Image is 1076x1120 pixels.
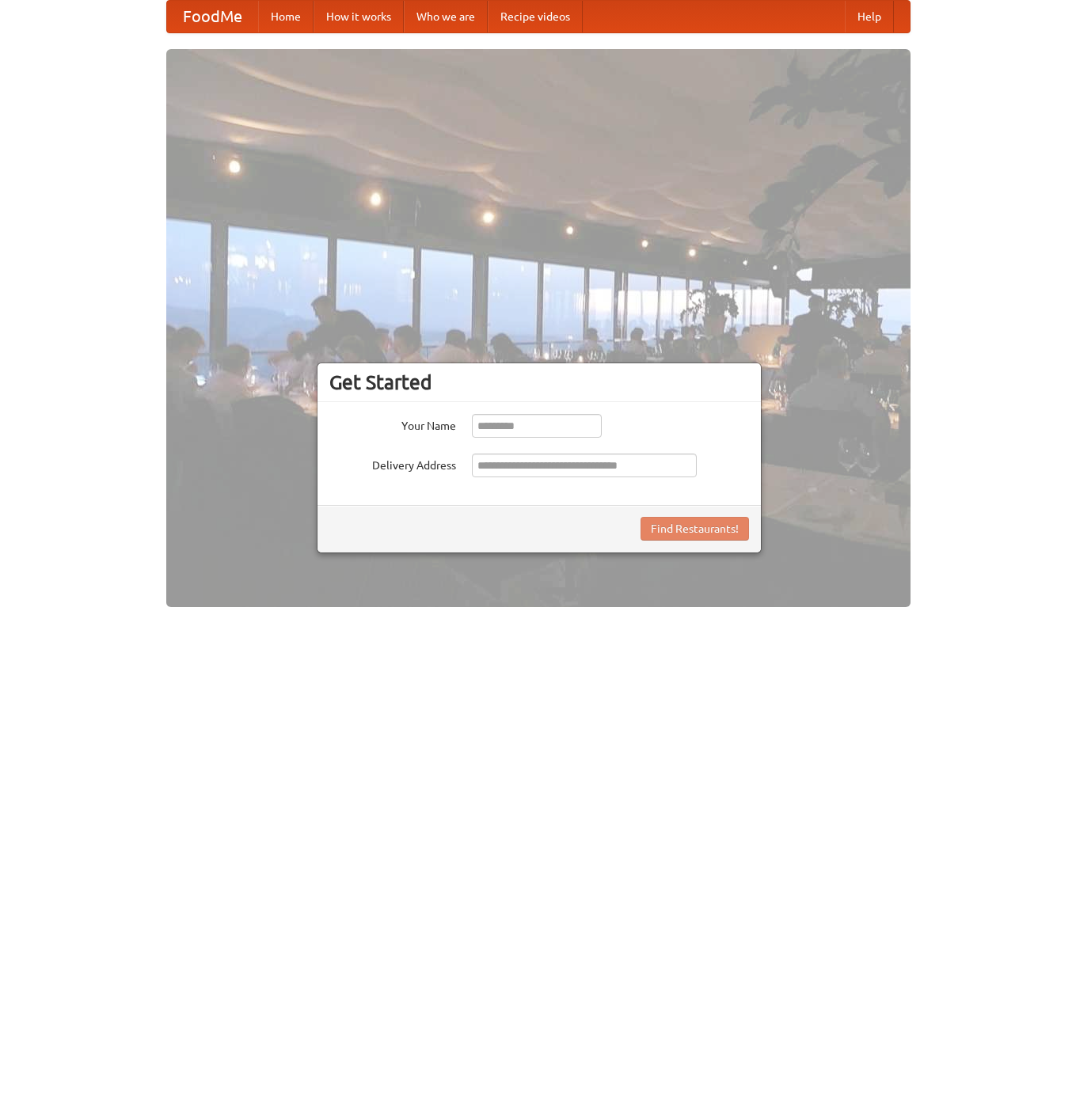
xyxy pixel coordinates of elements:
[329,370,749,394] h3: Get Started
[404,1,488,32] a: Who we are
[258,1,314,32] a: Home
[167,1,258,32] a: FoodMe
[641,517,749,541] button: Find Restaurants!
[845,1,894,32] a: Help
[329,414,456,434] label: Your Name
[488,1,583,32] a: Recipe videos
[329,454,456,473] label: Delivery Address
[314,1,404,32] a: How it works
